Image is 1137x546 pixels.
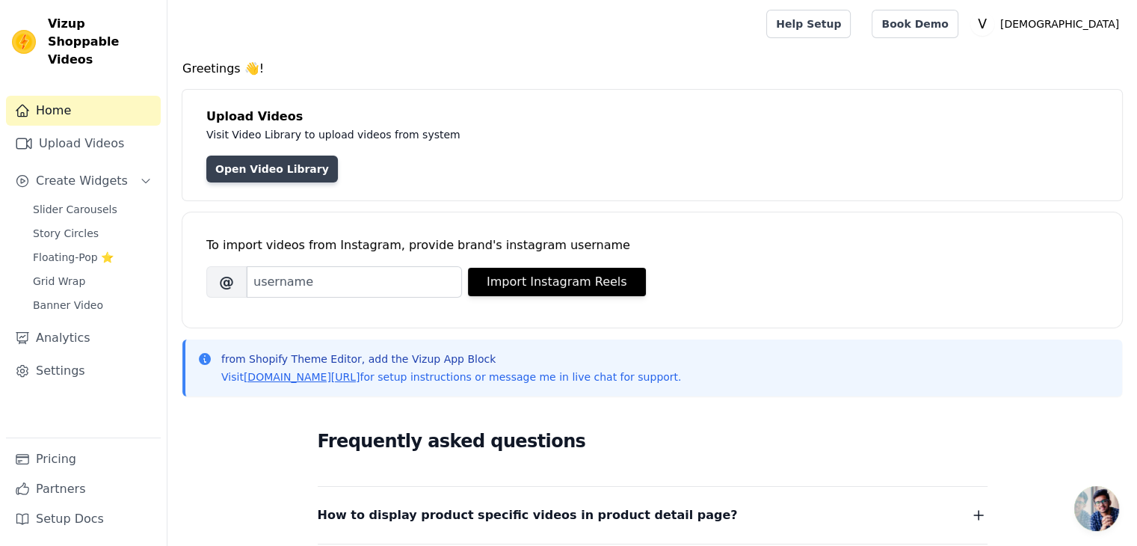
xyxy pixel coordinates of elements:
a: Open Video Library [206,156,338,182]
a: Setup Docs [6,504,161,534]
a: Upload Videos [6,129,161,159]
a: Book Demo [872,10,958,38]
h4: Greetings 👋! [182,60,1122,78]
span: Vizup Shoppable Videos [48,15,155,69]
p: Visit Video Library to upload videos from system [206,126,876,144]
span: Slider Carousels [33,202,117,217]
button: How to display product specific videos in product detail page? [318,505,987,526]
a: Settings [6,356,161,386]
a: Open chat [1074,486,1119,531]
span: Banner Video [33,298,103,313]
input: username [247,266,462,298]
p: [DEMOGRAPHIC_DATA] [994,10,1125,37]
a: [DOMAIN_NAME][URL] [244,371,360,383]
span: Create Widgets [36,172,128,190]
a: Grid Wrap [24,271,161,292]
a: Analytics [6,323,161,353]
div: To import videos from Instagram, provide brand's instagram username [206,236,1098,254]
a: Help Setup [766,10,851,38]
a: Floating-Pop ⭐ [24,247,161,268]
span: Story Circles [33,226,99,241]
p: from Shopify Theme Editor, add the Vizup App Block [221,352,681,366]
text: V [978,16,987,31]
a: Slider Carousels [24,199,161,220]
p: Visit for setup instructions or message me in live chat for support. [221,369,681,384]
span: Floating-Pop ⭐ [33,250,114,265]
h4: Upload Videos [206,108,1098,126]
a: Home [6,96,161,126]
span: Grid Wrap [33,274,85,289]
img: Vizup [12,30,36,54]
a: Story Circles [24,223,161,244]
a: Banner Video [24,295,161,316]
button: Create Widgets [6,166,161,196]
button: Import Instagram Reels [468,268,646,296]
button: V [DEMOGRAPHIC_DATA] [970,10,1125,37]
span: @ [206,266,247,298]
span: How to display product specific videos in product detail page? [318,505,738,526]
a: Pricing [6,444,161,474]
a: Partners [6,474,161,504]
h2: Frequently asked questions [318,426,987,456]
